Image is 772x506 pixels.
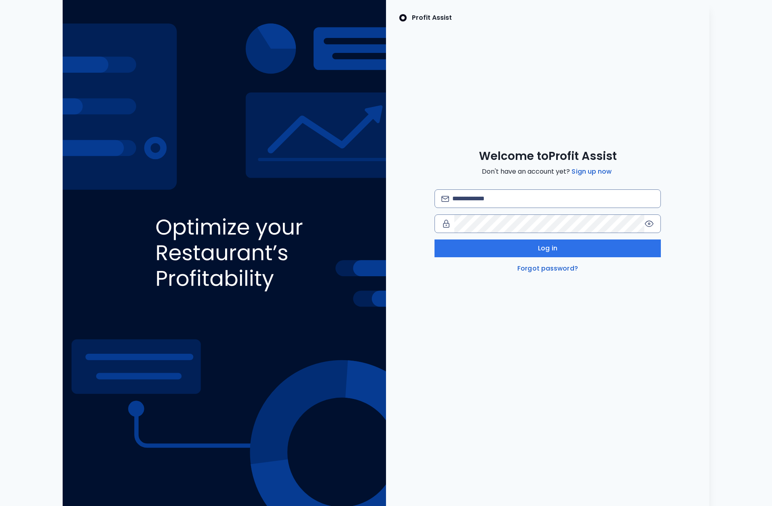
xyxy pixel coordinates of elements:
[482,167,613,176] span: Don't have an account yet?
[479,149,617,164] span: Welcome to Profit Assist
[441,196,449,202] img: email
[435,239,661,257] button: Log in
[538,244,557,253] span: Log in
[516,264,580,273] a: Forgot password?
[412,13,452,23] p: Profit Assist
[399,13,407,23] img: SpotOn Logo
[570,167,613,176] a: Sign up now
